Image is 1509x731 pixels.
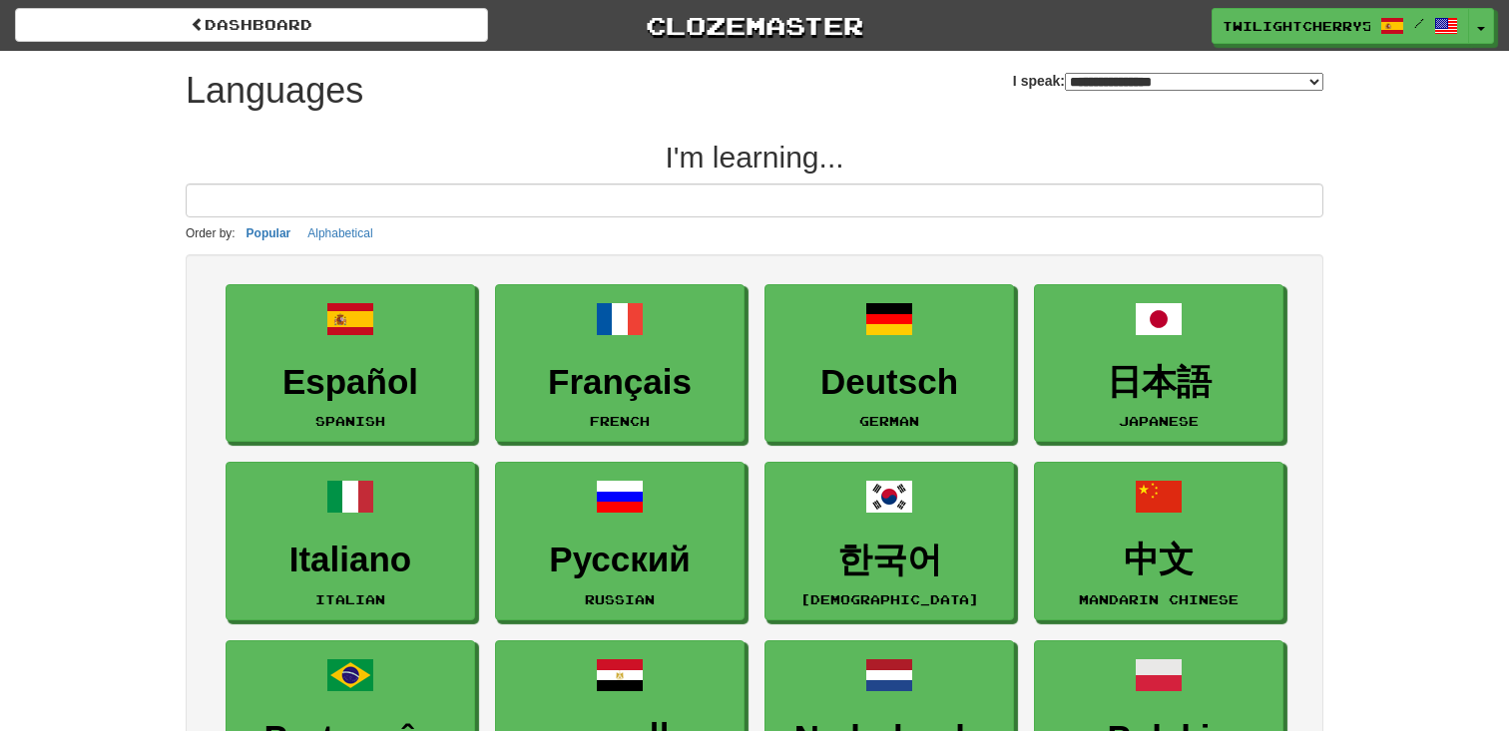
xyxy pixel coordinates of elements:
h3: Français [506,363,734,402]
small: German [859,414,919,428]
a: 日本語Japanese [1034,284,1283,443]
a: DeutschGerman [764,284,1014,443]
small: Japanese [1119,414,1199,428]
h3: Italiano [237,541,464,579]
a: РусскийRussian [495,462,745,620]
h1: Languages [186,71,363,111]
a: EspañolSpanish [226,284,475,443]
button: Alphabetical [301,222,378,244]
h2: I'm learning... [186,141,1323,174]
small: French [590,414,650,428]
a: 中文Mandarin Chinese [1034,462,1283,620]
h3: Deutsch [775,363,1003,402]
h3: Español [237,363,464,402]
a: 한국어[DEMOGRAPHIC_DATA] [764,462,1014,620]
select: I speak: [1065,73,1323,91]
small: Order by: [186,226,236,240]
small: Mandarin Chinese [1079,592,1239,606]
label: I speak: [1013,71,1323,91]
a: ItalianoItalian [226,462,475,620]
small: Spanish [315,414,385,428]
button: Popular [241,222,297,244]
small: Russian [585,592,655,606]
h3: 中文 [1045,541,1272,579]
span: TwilightCherry5969 [1223,17,1370,35]
h3: Русский [506,541,734,579]
a: Clozemaster [518,8,991,43]
a: dashboard [15,8,488,42]
small: Italian [315,592,385,606]
h3: 한국어 [775,541,1003,579]
a: FrançaisFrench [495,284,745,443]
small: [DEMOGRAPHIC_DATA] [800,592,979,606]
h3: 日本語 [1045,363,1272,402]
span: / [1414,16,1424,30]
a: TwilightCherry5969 / [1212,8,1469,44]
